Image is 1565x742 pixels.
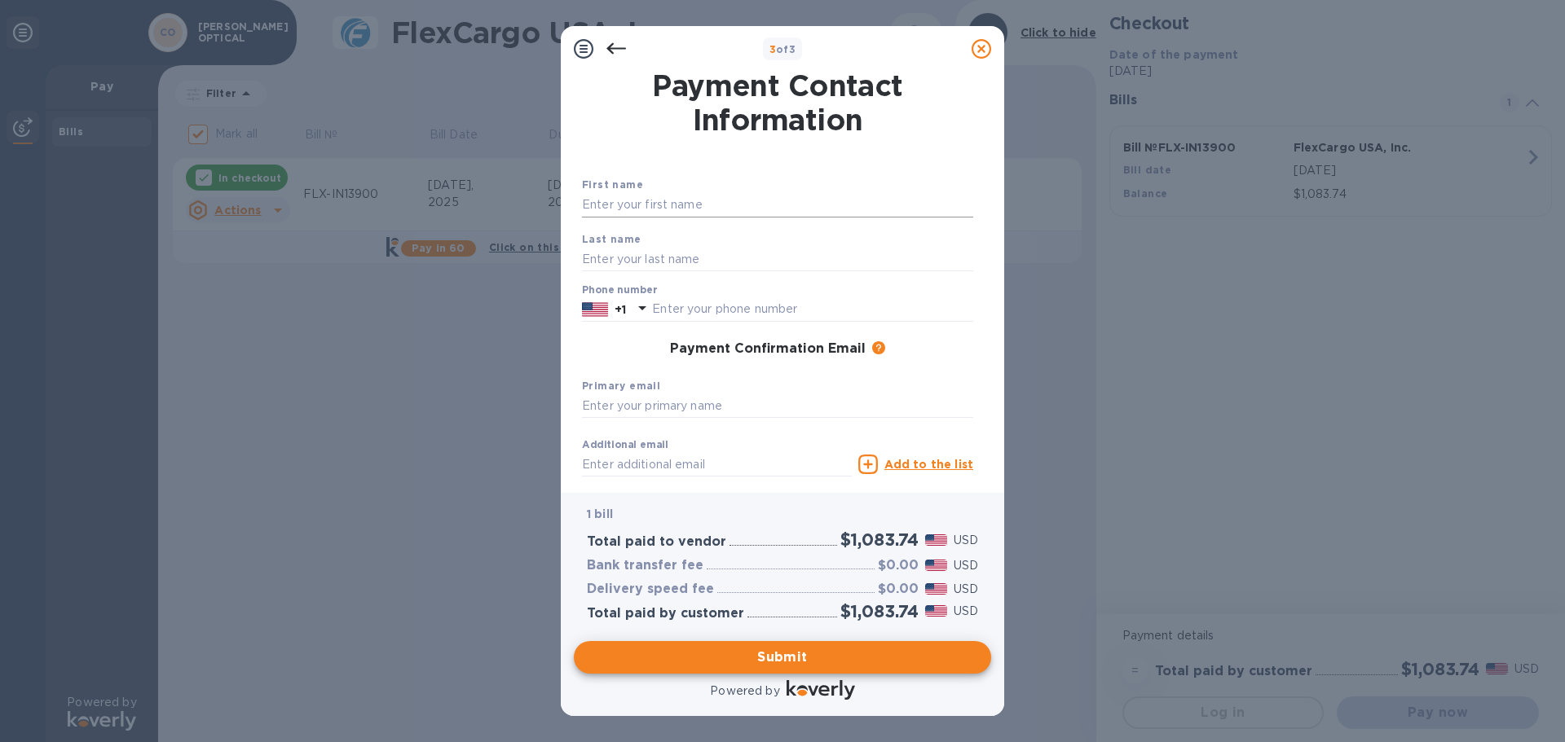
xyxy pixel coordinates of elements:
p: +1 [615,301,626,318]
input: Enter your last name [582,247,973,271]
h2: $1,083.74 [840,601,919,621]
button: Submit [574,641,991,674]
b: Primary email [582,380,660,392]
img: Logo [787,680,855,700]
h3: Delivery speed fee [587,582,714,597]
p: USD [954,557,978,574]
b: Last name [582,233,641,245]
input: Enter your primary name [582,394,973,419]
label: Phone number [582,286,657,296]
img: USD [925,560,947,571]
p: Email address will be added to the list of emails [582,479,852,498]
b: First name [582,178,643,191]
h2: $1,083.74 [840,529,919,550]
b: of 3 [769,43,796,55]
b: 1 bill [587,507,613,520]
span: Submit [587,648,978,667]
img: USD [925,583,947,595]
h3: Bank transfer fee [587,558,703,573]
p: USD [954,603,978,620]
h3: $0.00 [878,582,919,597]
input: Enter your first name [582,193,973,217]
img: USD [925,605,947,617]
label: Additional email [582,441,668,450]
p: Powered by [710,683,779,700]
p: USD [954,581,978,598]
p: USD [954,532,978,549]
u: Add to the list [884,458,973,471]
h1: Payment Contact Information [582,68,973,137]
h3: $0.00 [878,558,919,573]
h3: Payment Confirmation Email [670,341,866,357]
input: Enter your phone number [652,297,973,322]
img: USD [925,534,947,546]
span: 3 [769,43,776,55]
h3: Total paid to vendor [587,534,726,550]
h3: Total paid by customer [587,606,744,621]
input: Enter additional email [582,452,852,476]
img: US [582,301,608,318]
